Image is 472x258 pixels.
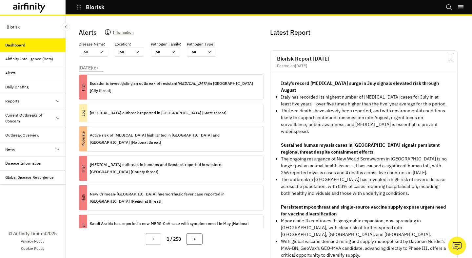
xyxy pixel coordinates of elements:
p: The ongoing resurgence of New World Screwworm in [GEOGRAPHIC_DATA] is no longer just an animal he... [281,156,447,176]
button: Ask our analysts [448,237,466,255]
a: Cookie Policy [21,246,45,251]
button: Next Page [186,233,203,245]
p: Biorisk [86,4,105,10]
button: Close Sidebar [62,23,70,31]
p: High [71,83,96,91]
p: New Crimean-[GEOGRAPHIC_DATA] haemorrhagic fever case reported in [GEOGRAPHIC_DATA] [Regional thr... [90,191,258,205]
i: [MEDICAL_DATA] [177,81,209,86]
p: Latest Report [270,28,456,37]
div: Posted on [DATE] [277,64,451,68]
p: [MEDICAL_DATA] outbreak in humans and livestock reported in western [GEOGRAPHIC_DATA] [County thr... [90,161,258,175]
button: Biorisk [76,2,105,13]
p: [DATE] ( 6 ) [79,64,98,71]
p: 1 / 258 [167,236,181,243]
strong: Sustained human myasis cases in [GEOGRAPHIC_DATA] signals persistent regional threat despite cont... [281,142,440,155]
div: Current Outbreaks of Concern [5,112,55,124]
p: Saudi Arabia has reported a new MERS-CoV case with symptom onset in May [National threat] [90,220,258,234]
div: Disease Information [5,160,41,166]
div: Alerts [5,70,16,76]
p: High [71,223,96,231]
p: Low [74,109,92,117]
p: The outbreak in [GEOGRAPHIC_DATA] has revealed a high risk of severe disease across the populatio... [281,176,447,197]
h2: Biorisk Report [DATE] [277,56,451,61]
p: © Airfinity Limited 2025 [9,230,57,237]
div: Outbreak Overview [5,132,39,138]
p: Location : [115,41,131,47]
strong: Italy’s record [MEDICAL_DATA] surge in July signals elevated risk through August [281,80,439,93]
p: Italy has recorded its highest number of [MEDICAL_DATA] cases for July in at least five years – o... [281,94,447,107]
p: Biorisk [7,21,20,33]
a: Privacy Policy [21,238,45,244]
div: Reports [5,98,19,104]
p: Pathogen Family : [151,41,181,47]
div: Airfinity Intelligence (Beta) [5,56,53,62]
p: Disease Name : [79,41,105,47]
p: Information [113,29,134,38]
p: [MEDICAL_DATA] outbreak reported in [GEOGRAPHIC_DATA] [State threat] [90,109,226,117]
svg: Bookmark Report [446,53,455,62]
p: Pathogen Type : [187,41,215,47]
p: Ecuador is investigating an outbreak of resistant in [GEOGRAPHIC_DATA] [City threat] [90,80,258,94]
div: News [5,146,15,152]
button: Previous Page [145,233,161,245]
strong: Persistent mpox threat and single-source vaccine supply expose urgent need for vaccine diversific... [281,204,446,217]
div: Global Disease Resurgence [5,175,54,180]
p: Mpox clade Ib continues its geographic expansion, now spreading in [GEOGRAPHIC_DATA], with clear ... [281,217,447,238]
p: Thirteen deaths have already been reported, and with environmental conditions likely to support c... [281,107,447,135]
p: Moderate [71,135,96,143]
div: Daily Briefing [5,84,29,90]
div: Dashboard [5,42,25,48]
p: High [71,164,96,173]
p: Active risk of [MEDICAL_DATA] highlighted in [GEOGRAPHIC_DATA] and [GEOGRAPHIC_DATA] [National th... [90,132,258,146]
button: Search [446,2,452,13]
p: Alerts [79,28,97,37]
p: High [71,194,96,202]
